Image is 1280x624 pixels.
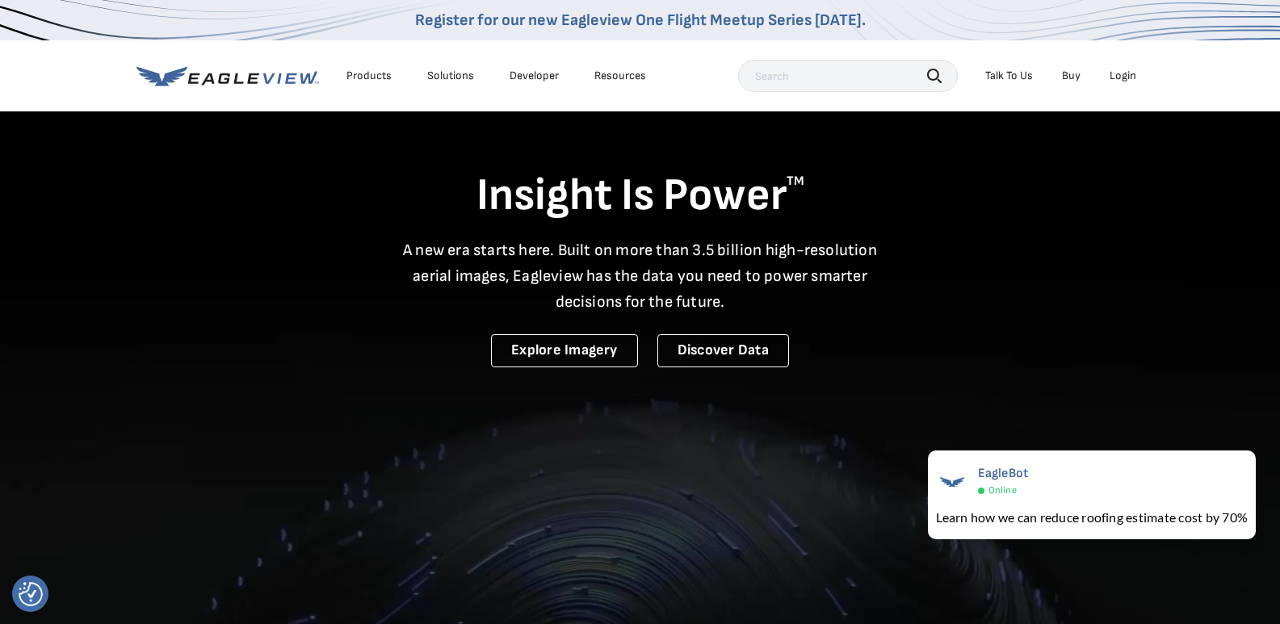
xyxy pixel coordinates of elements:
div: Talk To Us [985,69,1033,83]
div: Products [346,69,392,83]
p: A new era starts here. Built on more than 3.5 billion high-resolution aerial images, Eagleview ha... [393,237,888,315]
img: EagleBot [936,466,968,498]
div: Login [1110,69,1136,83]
span: EagleBot [978,466,1029,481]
div: Resources [594,69,646,83]
div: Solutions [427,69,474,83]
span: Online [988,484,1017,496]
img: Revisit consent button [19,582,43,606]
a: Developer [510,69,559,83]
sup: TM [787,174,804,189]
div: Learn how we can reduce roofing estimate cost by 70% [936,508,1248,527]
a: Discover Data [657,334,789,367]
a: Buy [1062,69,1081,83]
a: Register for our new Eagleview One Flight Meetup Series [DATE]. [415,10,866,30]
input: Search [738,60,958,92]
button: Consent Preferences [19,582,43,606]
h1: Insight Is Power [136,168,1144,224]
a: Explore Imagery [491,334,638,367]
